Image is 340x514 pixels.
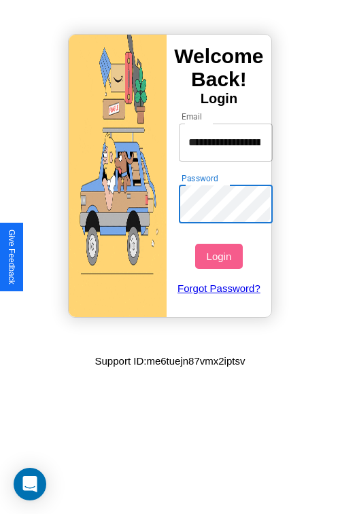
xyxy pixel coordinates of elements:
[182,111,203,122] label: Email
[167,45,271,91] h3: Welcome Back!
[195,244,242,269] button: Login
[95,352,245,370] p: Support ID: me6tuejn87vmx2iptsv
[14,468,46,500] div: Open Intercom Messenger
[167,91,271,107] h4: Login
[172,269,267,308] a: Forgot Password?
[69,35,167,317] img: gif
[7,230,16,284] div: Give Feedback
[182,172,218,184] label: Password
